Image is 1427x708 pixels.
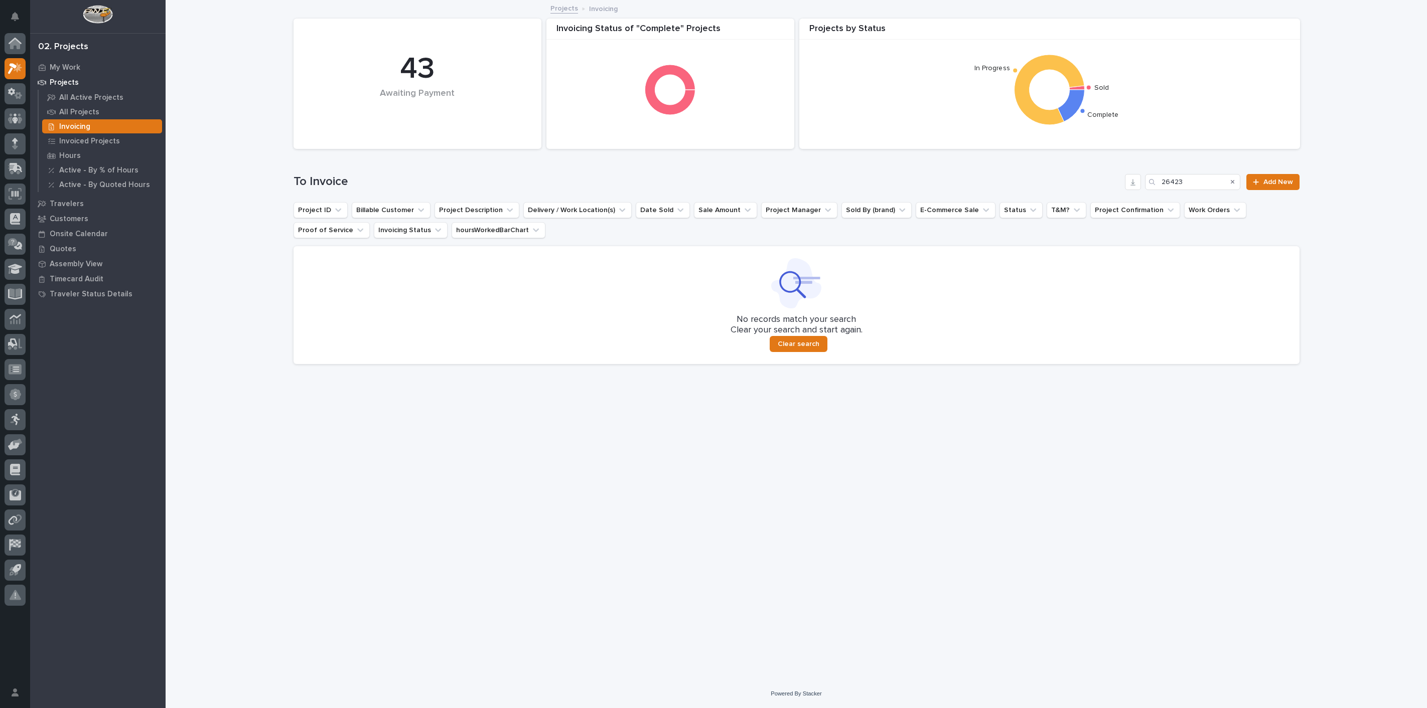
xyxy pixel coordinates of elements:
a: All Projects [39,105,166,119]
a: Hours [39,148,166,162]
button: Invoicing Status [374,222,448,238]
p: Projects [50,78,79,87]
div: Invoicing Status of "Complete" Projects [546,24,794,40]
p: Assembly View [50,260,102,269]
button: T&M? [1047,202,1086,218]
p: No records match your search [306,314,1288,325]
p: Onsite Calendar [50,230,108,239]
div: 43 [311,51,524,87]
a: Quotes [30,241,166,256]
button: Delivery / Work Location(s) [523,202,632,218]
button: E-Commerce Sale [916,202,995,218]
p: Active - By Quoted Hours [59,181,150,190]
h1: To Invoice [294,174,1121,189]
input: Search [1145,174,1240,190]
button: Proof of Service [294,222,370,238]
img: Workspace Logo [83,5,112,24]
a: My Work [30,60,166,75]
button: Clear search [770,336,827,352]
div: 02. Projects [38,42,88,53]
button: Sale Amount [694,202,757,218]
a: Active - By Quoted Hours [39,178,166,192]
p: My Work [50,63,80,72]
button: Project Manager [761,202,837,218]
span: Add New [1263,179,1293,186]
button: Sold By (brand) [841,202,912,218]
button: Notifications [5,6,26,27]
button: Project ID [294,202,348,218]
button: Project Confirmation [1090,202,1180,218]
button: Status [1000,202,1043,218]
a: Add New [1246,174,1299,190]
p: All Active Projects [59,93,123,102]
div: Awaiting Payment [311,88,524,120]
p: Quotes [50,245,76,254]
text: In Progress [974,65,1010,72]
text: Complete [1087,111,1119,118]
button: Date Sold [636,202,690,218]
p: Customers [50,215,88,224]
div: Notifications [13,12,26,28]
p: Clear your search and start again. [731,325,863,336]
a: Invoiced Projects [39,134,166,148]
button: hoursWorkedBarChart [452,222,545,238]
p: Traveler Status Details [50,290,132,299]
a: Travelers [30,196,166,211]
a: Traveler Status Details [30,286,166,301]
a: Projects [30,75,166,90]
p: Travelers [50,200,84,209]
a: Onsite Calendar [30,226,166,241]
p: Invoicing [59,122,90,131]
a: Active - By % of Hours [39,163,166,177]
span: Clear search [778,339,819,348]
a: Projects [550,2,578,14]
button: Billable Customer [352,202,431,218]
a: Powered By Stacker [771,690,821,696]
a: Customers [30,211,166,226]
p: Active - By % of Hours [59,166,138,175]
a: Invoicing [39,119,166,133]
p: Hours [59,151,81,160]
p: All Projects [59,108,99,117]
a: All Active Projects [39,90,166,104]
p: Invoicing [589,3,618,14]
p: Invoiced Projects [59,137,120,146]
div: Projects by Status [799,24,1300,40]
a: Timecard Audit [30,271,166,286]
button: Work Orders [1184,202,1246,218]
button: Project Description [435,202,519,218]
p: Timecard Audit [50,275,103,284]
text: Sold [1094,84,1109,91]
a: Assembly View [30,256,166,271]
